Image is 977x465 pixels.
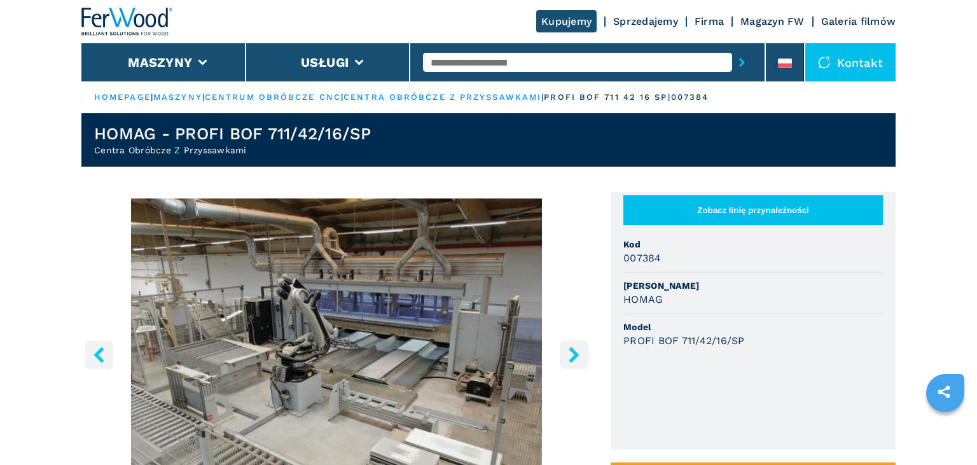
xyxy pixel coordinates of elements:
img: Kontakt [818,56,831,69]
a: Firma [695,15,724,27]
span: [PERSON_NAME] [623,279,883,292]
span: | [151,92,153,102]
p: 007384 [671,92,709,103]
button: left-button [85,340,113,369]
iframe: Chat [923,408,967,455]
h2: Centra Obróbcze Z Przyssawkami [94,144,371,156]
span: | [541,92,544,102]
h3: 007384 [623,251,662,265]
a: centra obróbcze z przyssawkami [343,92,541,102]
button: Zobacz linię przynależności [623,195,883,225]
button: Maszyny [128,55,192,70]
p: profi bof 711 42 16 sp | [544,92,670,103]
span: | [202,92,205,102]
div: Kontakt [805,43,896,81]
a: centrum obróbcze cnc [205,92,341,102]
a: maszyny [153,92,202,102]
button: Usługi [301,55,349,70]
span: Model [623,321,883,333]
span: Kod [623,238,883,251]
a: sharethis [928,376,960,408]
h1: HOMAG - PROFI BOF 711/42/16/SP [94,123,371,144]
button: submit-button [732,48,752,77]
img: Ferwood [81,8,173,36]
a: Galeria filmów [821,15,896,27]
a: Sprzedajemy [613,15,678,27]
h3: HOMAG [623,292,663,307]
a: Kupujemy [536,10,597,32]
span: | [341,92,343,102]
a: HOMEPAGE [94,92,151,102]
a: Magazyn FW [740,15,805,27]
button: right-button [560,340,588,369]
h3: PROFI BOF 711/42/16/SP [623,333,745,348]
